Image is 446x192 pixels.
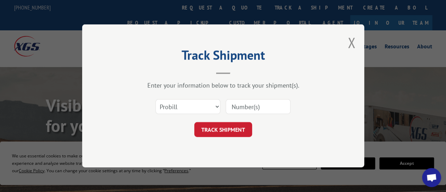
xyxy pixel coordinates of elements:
button: TRACK SHIPMENT [194,122,252,137]
div: Enter your information below to track your shipment(s). [117,82,329,90]
input: Number(s) [226,100,291,114]
button: Close modal [348,33,355,52]
h2: Track Shipment [117,50,329,64]
div: Open chat [422,168,441,187]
